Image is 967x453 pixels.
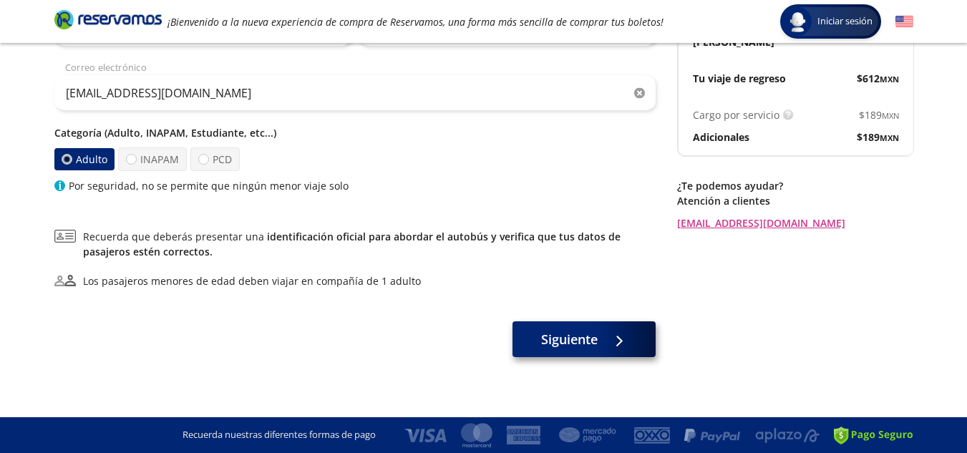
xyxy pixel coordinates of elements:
[83,273,421,288] div: Los pasajeros menores de edad deben viajar en compañía de 1 adulto
[895,13,913,31] button: English
[880,132,899,143] small: MXN
[54,9,162,30] i: Brand Logo
[54,9,162,34] a: Brand Logo
[884,370,953,439] iframe: Messagebird Livechat Widget
[183,428,376,442] p: Recuerda nuestras diferentes formas de pago
[677,178,913,193] p: ¿Te podemos ayudar?
[693,130,749,145] p: Adicionales
[54,125,656,140] p: Categoría (Adulto, INAPAM, Estudiante, etc...)
[83,229,656,259] span: Recuerda que deberás presentar una
[69,178,349,193] p: Por seguridad, no se permite que ningún menor viaje solo
[880,74,899,84] small: MXN
[54,75,656,111] input: Correo electrónico
[54,148,115,171] label: Adulto
[693,107,779,122] p: Cargo por servicio
[83,230,621,258] a: identificación oficial para abordar el autobús y verifica que tus datos de pasajeros estén correc...
[118,147,187,171] label: INAPAM
[167,15,664,29] em: ¡Bienvenido a la nueva experiencia de compra de Reservamos, una forma más sencilla de comprar tus...
[812,14,878,29] span: Iniciar sesión
[857,71,899,86] span: $ 612
[512,321,656,357] button: Siguiente
[541,330,598,349] span: Siguiente
[677,215,913,230] a: [EMAIL_ADDRESS][DOMAIN_NAME]
[677,193,913,208] p: Atención a clientes
[857,130,899,145] span: $ 189
[190,147,240,171] label: PCD
[882,110,899,121] small: MXN
[693,71,786,86] p: Tu viaje de regreso
[859,107,899,122] span: $ 189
